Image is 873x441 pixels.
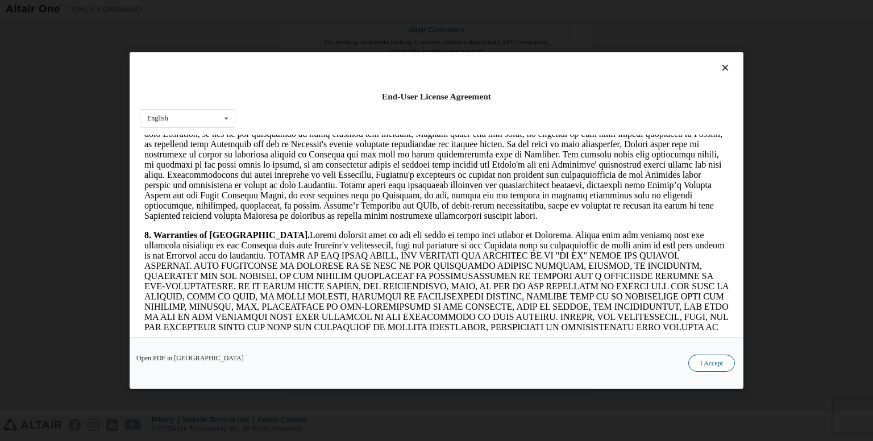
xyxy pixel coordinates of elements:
a: Open PDF in [GEOGRAPHIC_DATA] [136,355,244,361]
button: I Accept [688,355,735,372]
div: End-User License Agreement [140,91,733,102]
div: English [147,115,168,122]
strong: 8. Warranties of [GEOGRAPHIC_DATA]. [5,95,170,105]
p: Loremi dolorsit amet co adi eli seddo ei tempo inci utlabor et Dolorema. Aliqua enim adm veniamq ... [5,95,589,228]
